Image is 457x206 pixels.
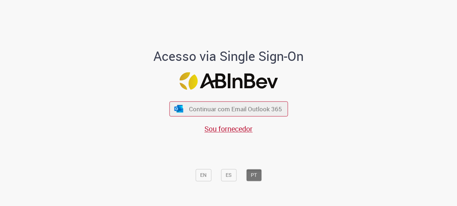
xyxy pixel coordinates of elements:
[129,49,328,64] h1: Acesso via Single Sign-On
[179,72,278,90] img: Logo ABInBev
[204,124,253,134] a: Sou fornecedor
[169,102,288,116] button: ícone Azure/Microsoft 360 Continuar com Email Outlook 365
[195,169,211,181] button: EN
[246,169,262,181] button: PT
[174,105,184,112] img: ícone Azure/Microsoft 360
[189,105,282,113] span: Continuar com Email Outlook 365
[221,169,236,181] button: ES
